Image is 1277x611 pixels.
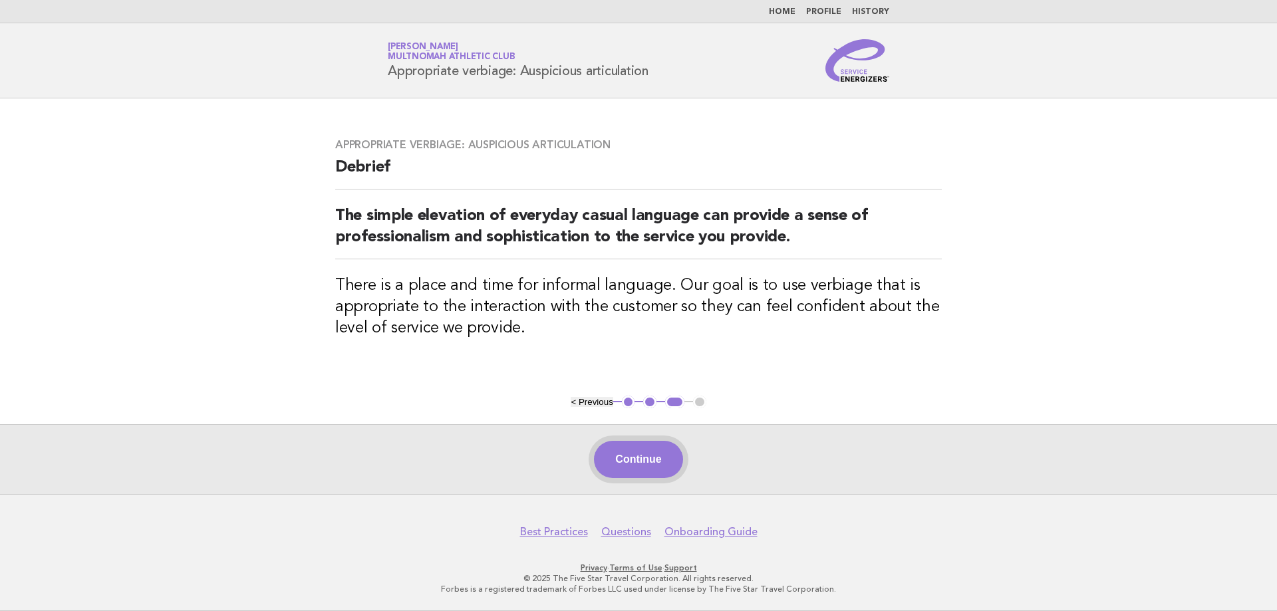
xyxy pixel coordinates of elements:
h2: The simple elevation of everyday casual language can provide a sense of professionalism and sophi... [335,205,942,259]
button: Continue [594,441,682,478]
h1: Appropriate verbiage: Auspicious articulation [388,43,648,78]
a: Privacy [581,563,607,572]
p: · · [231,562,1046,573]
button: 2 [643,396,656,409]
h3: Appropriate verbiage: Auspicious articulation [335,138,942,152]
a: Onboarding Guide [664,525,758,539]
a: [PERSON_NAME]Multnomah Athletic Club [388,43,515,61]
a: Terms of Use [609,563,662,572]
a: Home [769,8,795,16]
p: © 2025 The Five Star Travel Corporation. All rights reserved. [231,573,1046,584]
a: Support [664,563,697,572]
button: < Previous [571,397,613,407]
a: Best Practices [520,525,588,539]
a: Profile [806,8,841,16]
span: Multnomah Athletic Club [388,53,515,62]
a: History [852,8,889,16]
h3: There is a place and time for informal language. Our goal is to use verbiage that is appropriate ... [335,275,942,339]
p: Forbes is a registered trademark of Forbes LLC used under license by The Five Star Travel Corpora... [231,584,1046,594]
button: 3 [665,396,684,409]
img: Service Energizers [825,39,889,82]
a: Questions [601,525,651,539]
h2: Debrief [335,157,942,189]
button: 1 [622,396,635,409]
